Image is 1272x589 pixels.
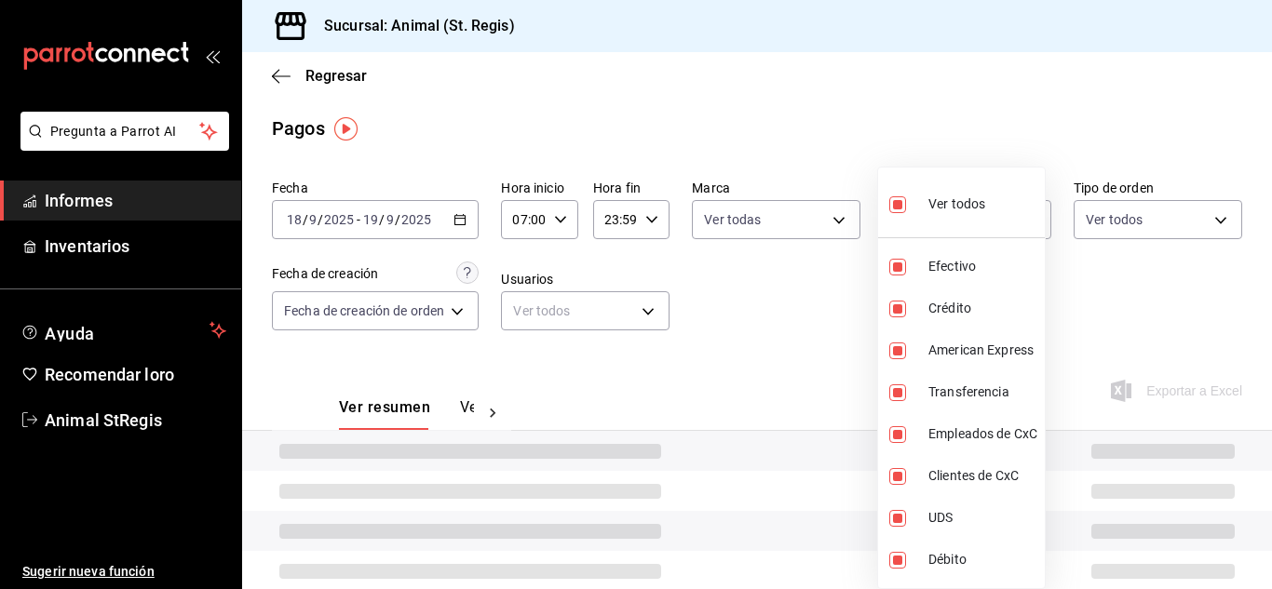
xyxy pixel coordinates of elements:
[928,552,967,567] font: Débito
[334,117,358,141] img: Marcador de información sobre herramientas
[928,426,1037,441] font: Empleados de CxC
[928,384,1009,399] font: Transferencia
[928,196,985,211] font: Ver todos
[928,259,976,274] font: Efectivo
[928,301,971,315] font: Crédito
[928,342,1034,357] font: American Express
[928,510,953,525] font: UDS
[928,468,1019,483] font: Clientes de CxC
